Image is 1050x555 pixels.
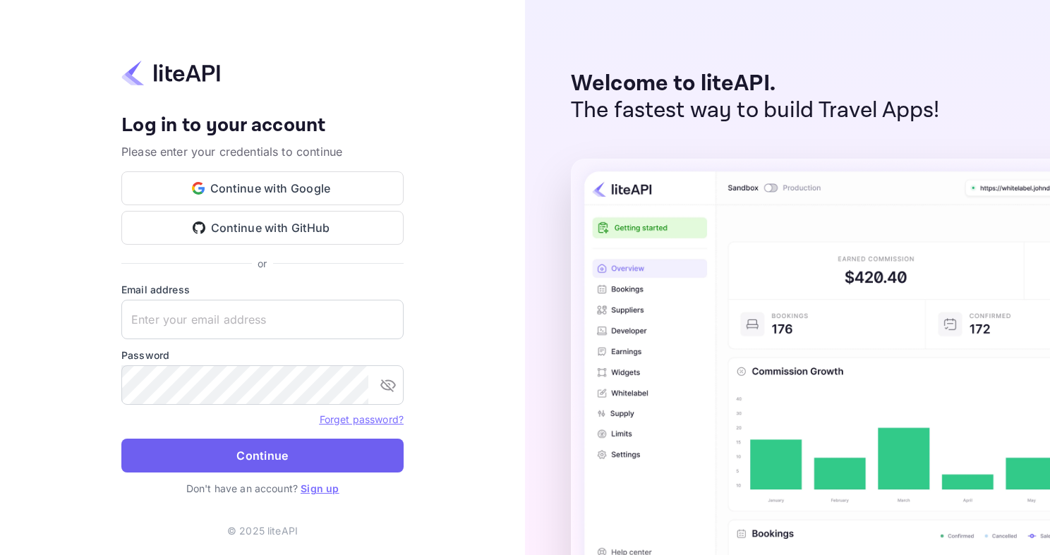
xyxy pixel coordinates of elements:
p: © 2025 liteAPI [227,523,298,538]
p: Please enter your credentials to continue [121,143,404,160]
button: Continue [121,439,404,472]
img: liteapi [121,59,220,87]
a: Forget password? [320,413,404,425]
p: Welcome to liteAPI. [571,71,940,97]
label: Email address [121,282,404,297]
button: Continue with Google [121,171,404,205]
p: or [258,256,267,271]
label: Password [121,348,404,362]
p: Don't have an account? [121,481,404,496]
input: Enter your email address [121,300,404,339]
a: Sign up [301,482,339,494]
h4: Log in to your account [121,114,404,138]
p: The fastest way to build Travel Apps! [571,97,940,124]
button: toggle password visibility [374,371,402,399]
button: Continue with GitHub [121,211,404,245]
a: Forget password? [320,412,404,426]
